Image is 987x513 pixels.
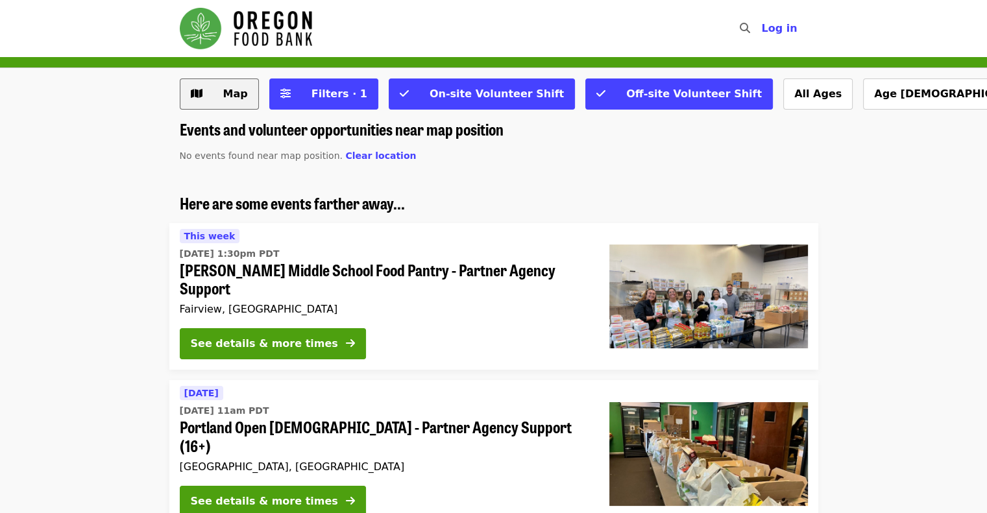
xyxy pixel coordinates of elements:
i: check icon [596,88,605,100]
div: Fairview, [GEOGRAPHIC_DATA] [180,303,589,315]
i: search icon [739,22,749,34]
div: See details & more times [191,336,338,352]
img: Portland Open Bible - Partner Agency Support (16+) organized by Oregon Food Bank [609,402,808,506]
button: On-site Volunteer Shift [389,78,575,110]
span: [DATE] [184,388,219,398]
i: map icon [191,88,202,100]
span: Events and volunteer opportunities near map position [180,117,504,140]
img: Oregon Food Bank - Home [180,8,312,49]
span: Map [223,88,248,100]
img: Reynolds Middle School Food Pantry - Partner Agency Support organized by Oregon Food Bank [609,245,808,348]
time: [DATE] 11am PDT [180,404,269,418]
i: sliders-h icon [280,88,291,100]
button: Filters (1 selected) [269,78,378,110]
span: Here are some events farther away... [180,191,405,214]
time: [DATE] 1:30pm PDT [180,247,280,261]
i: arrow-right icon [346,495,355,507]
span: Log in [761,22,797,34]
i: check icon [400,88,409,100]
span: Portland Open [DEMOGRAPHIC_DATA] - Partner Agency Support (16+) [180,418,589,455]
span: Filters · 1 [311,88,367,100]
button: Off-site Volunteer Shift [585,78,773,110]
button: Log in [751,16,807,42]
div: See details & more times [191,494,338,509]
button: Show map view [180,78,259,110]
div: [GEOGRAPHIC_DATA], [GEOGRAPHIC_DATA] [180,460,589,473]
span: On-site Volunteer Shift [430,88,564,100]
button: See details & more times [180,328,366,359]
button: Clear location [345,149,416,163]
input: Search [757,13,768,44]
a: See details for "Reynolds Middle School Food Pantry - Partner Agency Support" [169,223,818,370]
span: No events found near map position. [180,150,343,161]
i: arrow-right icon [346,337,355,350]
span: Off-site Volunteer Shift [626,88,762,100]
span: Clear location [345,150,416,161]
button: All Ages [783,78,853,110]
span: This week [184,231,236,241]
span: [PERSON_NAME] Middle School Food Pantry - Partner Agency Support [180,261,589,298]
